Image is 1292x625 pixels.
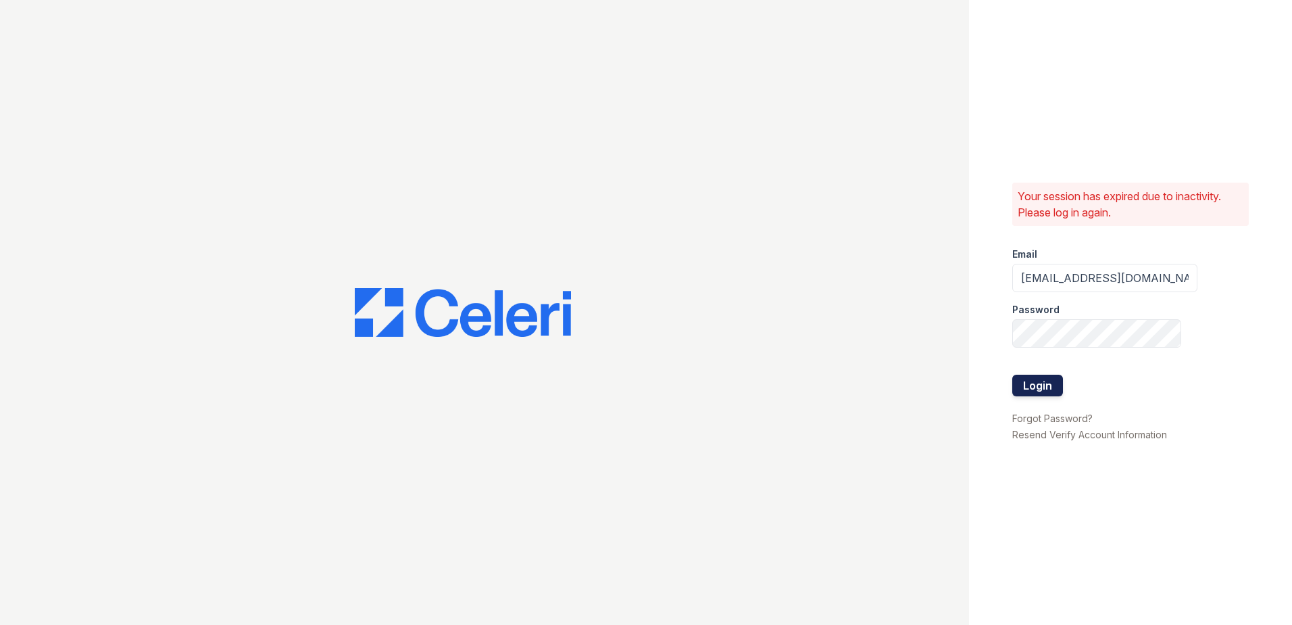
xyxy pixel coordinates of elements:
[1012,429,1167,440] a: Resend Verify Account Information
[1018,188,1243,221] p: Your session has expired due to inactivity. Please log in again.
[355,288,571,337] img: CE_Logo_Blue-a8612792a0a2168367f1c8372b55b34899dd931a85d93a1a3d3e32e68fde9ad4.png
[1012,303,1060,317] label: Password
[1012,413,1093,424] a: Forgot Password?
[1012,375,1063,396] button: Login
[1012,248,1037,261] label: Email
